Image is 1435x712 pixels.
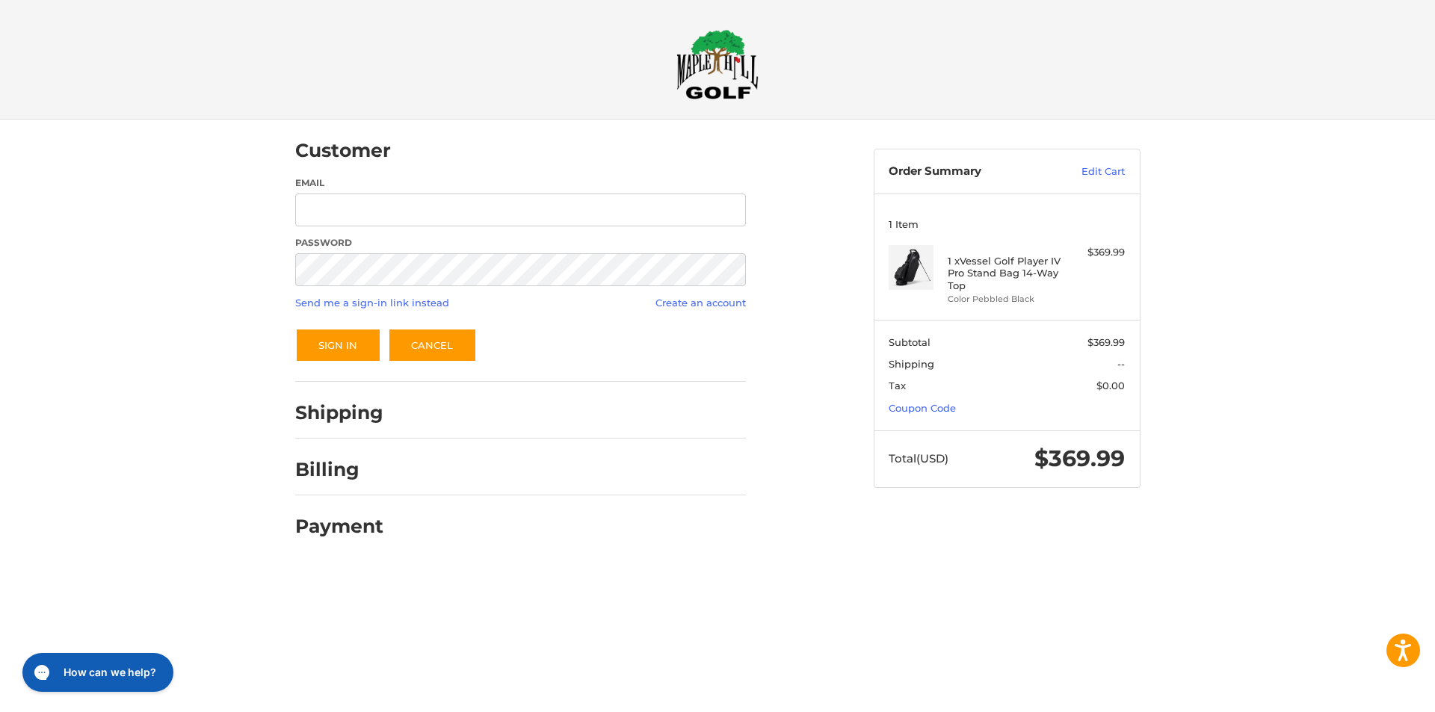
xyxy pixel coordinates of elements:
[948,293,1062,306] li: Color Pebbled Black
[948,255,1062,291] h4: 1 x Vessel Golf Player IV Pro Stand Bag 14-Way Top
[1049,164,1125,179] a: Edit Cart
[889,402,956,414] a: Coupon Code
[15,648,178,697] iframe: Gorgias live chat messenger
[295,458,383,481] h2: Billing
[1066,245,1125,260] div: $369.99
[1034,445,1125,472] span: $369.99
[1117,358,1125,370] span: --
[295,328,381,362] button: Sign In
[295,515,383,538] h2: Payment
[889,451,948,465] span: Total (USD)
[295,139,391,162] h2: Customer
[295,176,746,190] label: Email
[1096,380,1125,391] span: $0.00
[889,336,931,348] span: Subtotal
[655,297,746,309] a: Create an account
[889,218,1125,230] h3: 1 Item
[676,29,759,99] img: Maple Hill Golf
[295,401,383,424] h2: Shipping
[295,297,449,309] a: Send me a sign-in link instead
[889,164,1049,179] h3: Order Summary
[1087,336,1125,348] span: $369.99
[889,358,934,370] span: Shipping
[1312,672,1435,712] iframe: Google Customer Reviews
[388,328,477,362] a: Cancel
[889,380,906,391] span: Tax
[295,236,746,250] label: Password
